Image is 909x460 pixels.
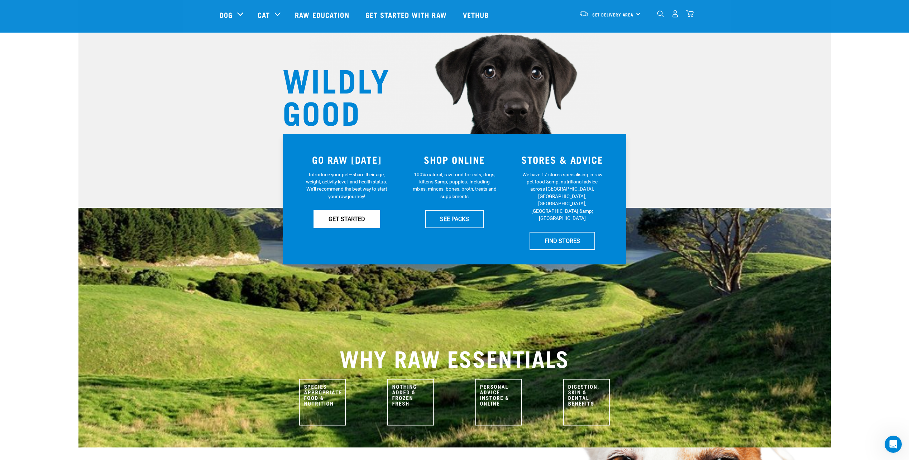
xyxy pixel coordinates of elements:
[288,0,358,29] a: Raw Education
[686,10,694,18] img: home-icon@2x.png
[299,379,346,426] img: Species Appropriate Nutrition
[297,154,397,165] h3: GO RAW [DATE]
[592,13,634,16] span: Set Delivery Area
[405,154,504,165] h3: SHOP ONLINE
[657,10,664,17] img: home-icon-1@2x.png
[283,63,426,159] h1: WILDLY GOOD NUTRITION
[425,210,484,228] a: SEE PACKS
[220,9,233,20] a: Dog
[456,0,498,29] a: Vethub
[885,436,902,453] iframe: Intercom live chat
[671,10,679,18] img: user.png
[579,10,589,17] img: van-moving.png
[412,171,497,200] p: 100% natural, raw food for cats, dogs, kittens &amp; puppies. Including mixes, minces, bones, bro...
[520,171,604,222] p: We have 17 stores specialising in raw pet food &amp; nutritional advice across [GEOGRAPHIC_DATA],...
[358,0,456,29] a: Get started with Raw
[220,345,690,370] h2: WHY RAW ESSENTIALS
[305,171,389,200] p: Introduce your pet—share their age, weight, activity level, and health status. We'll recommend th...
[387,379,434,426] img: Nothing Added
[513,154,612,165] h3: STORES & ADVICE
[314,210,380,228] a: GET STARTED
[530,232,595,250] a: FIND STORES
[563,379,610,426] img: Raw Benefits
[258,9,270,20] a: Cat
[475,379,522,426] img: Personal Advice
